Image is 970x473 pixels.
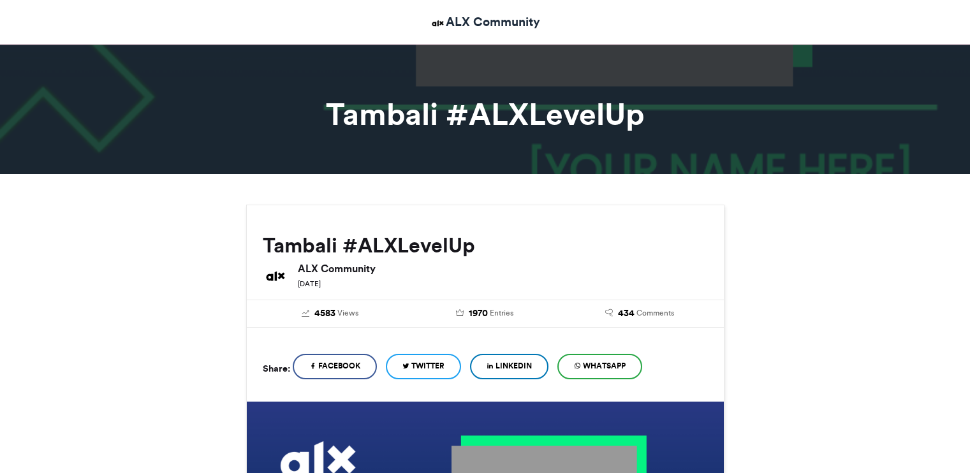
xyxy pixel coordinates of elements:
[490,307,513,319] span: Entries
[469,307,488,321] span: 1970
[417,307,553,321] a: 1970 Entries
[263,263,288,289] img: ALX Community
[411,360,445,372] span: Twitter
[298,279,321,288] small: [DATE]
[557,354,642,379] a: WhatsApp
[618,307,635,321] span: 434
[263,307,399,321] a: 4583 Views
[430,15,446,31] img: ALX Community
[337,307,358,319] span: Views
[318,360,360,372] span: Facebook
[263,360,290,377] h5: Share:
[583,360,626,372] span: WhatsApp
[496,360,532,372] span: LinkedIn
[263,234,708,257] h2: Tambali #ALXLevelUp
[314,307,335,321] span: 4583
[636,307,674,319] span: Comments
[293,354,377,379] a: Facebook
[131,99,839,129] h1: Tambali #ALXLevelUp
[430,13,540,31] a: ALX Community
[386,354,461,379] a: Twitter
[470,354,548,379] a: LinkedIn
[572,307,708,321] a: 434 Comments
[298,263,708,273] h6: ALX Community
